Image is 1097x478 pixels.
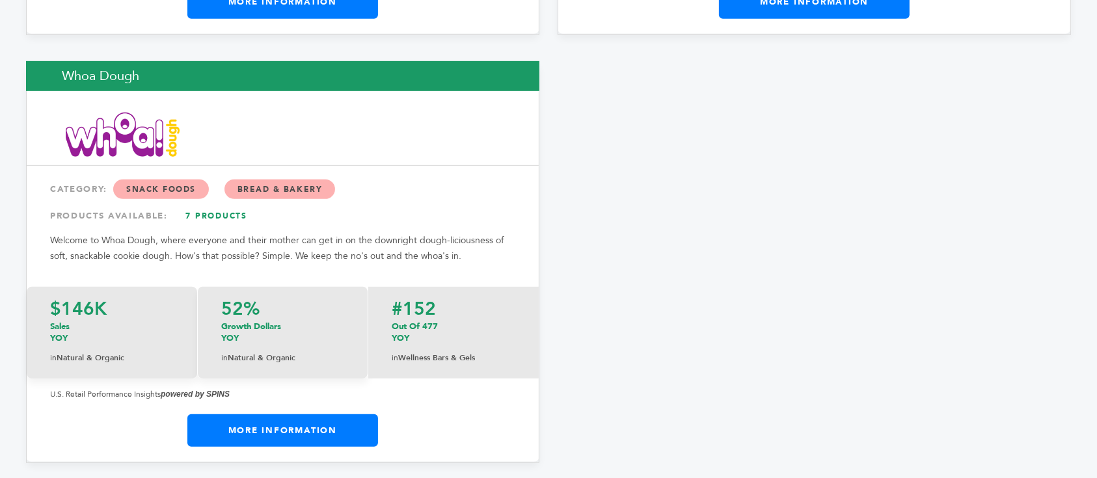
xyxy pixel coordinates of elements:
[221,351,344,365] p: Natural & Organic
[171,204,262,228] a: 7 Products
[50,351,174,365] p: Natural & Organic
[221,332,239,344] span: YOY
[50,332,68,344] span: YOY
[221,352,228,363] span: in
[50,386,515,402] p: U.S. Retail Performance Insights
[221,300,344,318] p: 52%
[62,113,183,157] img: Whoa Dough
[50,233,515,264] p: Welcome to Whoa Dough, where everyone and their mother can get in on the downright dough-liciousn...
[113,179,209,199] span: Snack Foods
[50,352,57,363] span: in
[50,321,174,344] p: Sales
[161,390,230,399] strong: powered by SPINS
[392,300,515,318] p: #152
[392,332,409,344] span: YOY
[392,352,398,363] span: in
[50,178,515,201] div: CATEGORY:
[26,61,539,91] h2: Whoa Dough
[50,204,515,228] div: PRODUCTS AVAILABLE:
[187,414,378,447] a: More Information
[50,300,174,318] p: $146K
[224,179,336,199] span: Bread & Bakery
[392,351,515,365] p: Wellness Bars & Gels
[392,321,515,344] p: Out of 477
[221,321,344,344] p: Growth Dollars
